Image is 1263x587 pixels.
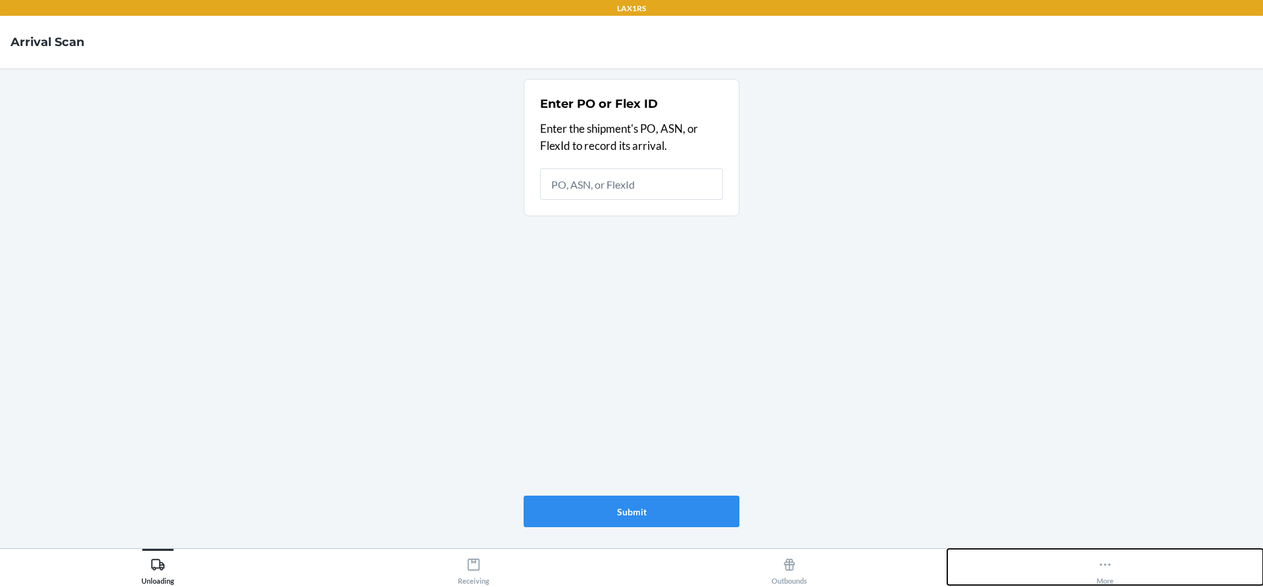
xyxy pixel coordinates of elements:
div: Receiving [458,552,489,585]
p: LAX1RS [617,3,646,14]
h4: Arrival Scan [11,34,84,51]
h2: Enter PO or Flex ID [540,95,658,112]
div: Outbounds [772,552,807,585]
button: Outbounds [631,549,947,585]
div: Unloading [141,552,174,585]
button: More [947,549,1263,585]
p: Enter the shipment's PO, ASN, or FlexId to record its arrival. [540,120,723,154]
button: Submit [524,496,739,527]
input: PO, ASN, or FlexId [540,168,723,200]
button: Receiving [316,549,631,585]
div: More [1097,552,1114,585]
